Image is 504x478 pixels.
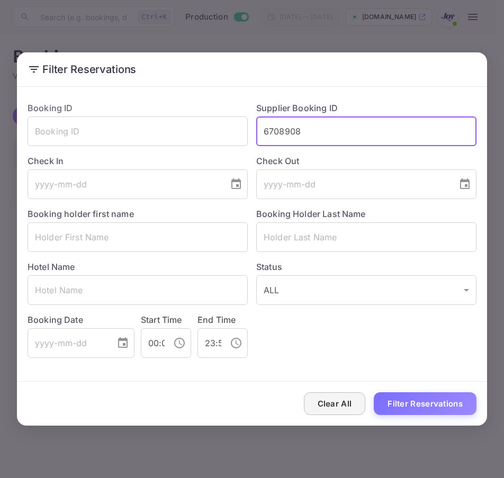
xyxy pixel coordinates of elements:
[256,222,476,252] input: Holder Last Name
[28,313,134,326] label: Booking Date
[28,169,221,199] input: yyyy-mm-dd
[28,222,248,252] input: Holder First Name
[454,174,475,195] button: Choose date
[304,392,366,415] button: Clear All
[28,328,108,358] input: yyyy-mm-dd
[197,314,236,325] label: End Time
[256,260,476,273] label: Status
[141,314,182,325] label: Start Time
[28,155,248,167] label: Check In
[226,174,247,195] button: Choose date
[256,209,366,219] label: Booking Holder Last Name
[28,261,75,272] label: Hotel Name
[28,209,134,219] label: Booking holder first name
[141,328,165,358] input: hh:mm
[256,275,476,305] div: ALL
[226,332,247,354] button: Choose time, selected time is 11:59 PM
[256,116,476,146] input: Supplier Booking ID
[112,332,133,354] button: Choose date
[28,275,248,305] input: Hotel Name
[28,103,73,113] label: Booking ID
[256,155,476,167] label: Check Out
[256,103,338,113] label: Supplier Booking ID
[17,52,487,86] h2: Filter Reservations
[169,332,190,354] button: Choose time, selected time is 12:00 AM
[28,116,248,146] input: Booking ID
[374,392,476,415] button: Filter Reservations
[197,328,221,358] input: hh:mm
[256,169,450,199] input: yyyy-mm-dd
